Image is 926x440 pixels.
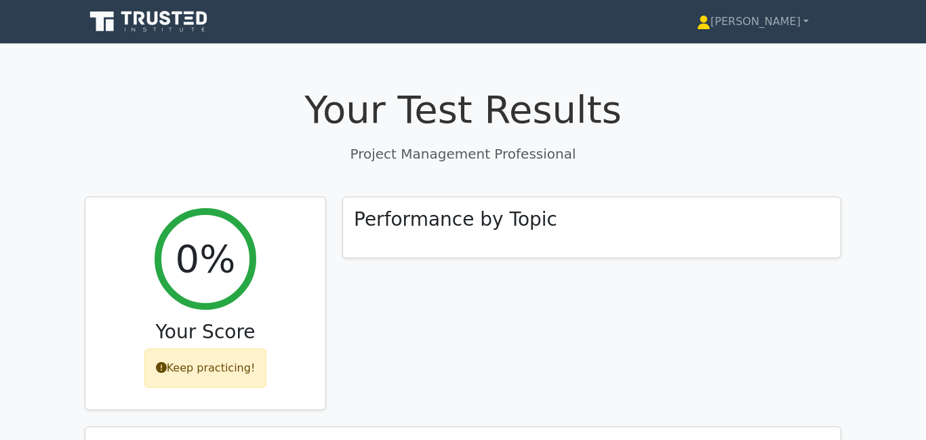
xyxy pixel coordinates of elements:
[96,321,315,344] h3: Your Score
[144,348,267,388] div: Keep practicing!
[664,8,841,35] a: [PERSON_NAME]
[85,87,841,132] h1: Your Test Results
[354,208,557,231] h3: Performance by Topic
[176,236,236,281] h2: 0%
[85,144,841,164] p: Project Management Professional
